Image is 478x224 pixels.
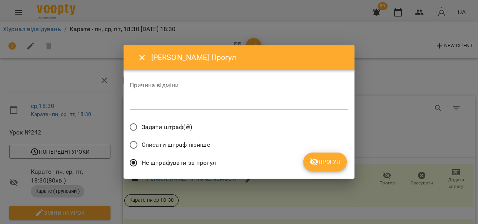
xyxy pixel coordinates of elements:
label: Причина відміни [130,82,348,88]
span: Задати штраф(₴) [142,123,192,132]
button: Close [133,48,151,67]
span: Прогул [309,157,341,166]
span: Не штрафувати за прогул [142,158,216,168]
h6: [PERSON_NAME] Прогул [151,51,345,63]
button: Прогул [303,153,347,171]
span: Списати штраф пізніше [142,140,210,149]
